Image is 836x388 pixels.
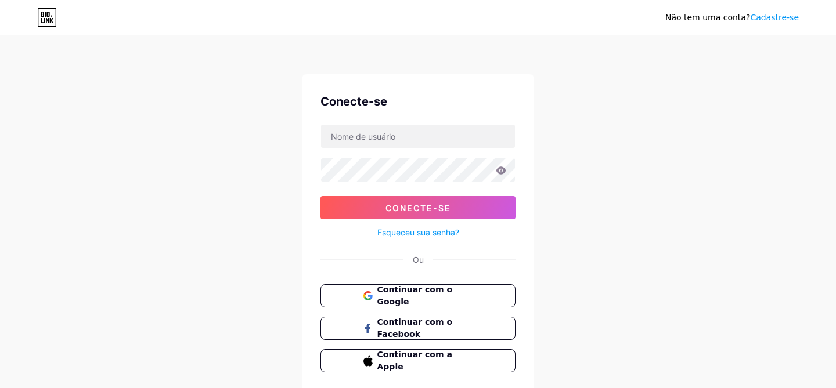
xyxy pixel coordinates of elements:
input: Nome de usuário [321,125,515,148]
font: Conecte-se [385,203,451,213]
font: Esqueceu sua senha? [377,227,459,237]
font: Continuar com a Apple [377,350,452,371]
button: Continuar com o Google [320,284,516,307]
font: Ou [413,255,424,264]
button: Continuar com o Facebook [320,317,516,340]
a: Cadastre-se [750,13,799,22]
font: Não tem uma conta? [665,13,750,22]
font: Continuar com o Google [377,285,453,306]
font: Conecte-se [320,95,387,108]
font: Continuar com o Facebook [377,317,453,339]
button: Continuar com a Apple [320,349,516,372]
button: Conecte-se [320,196,516,219]
a: Esqueceu sua senha? [377,226,459,238]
